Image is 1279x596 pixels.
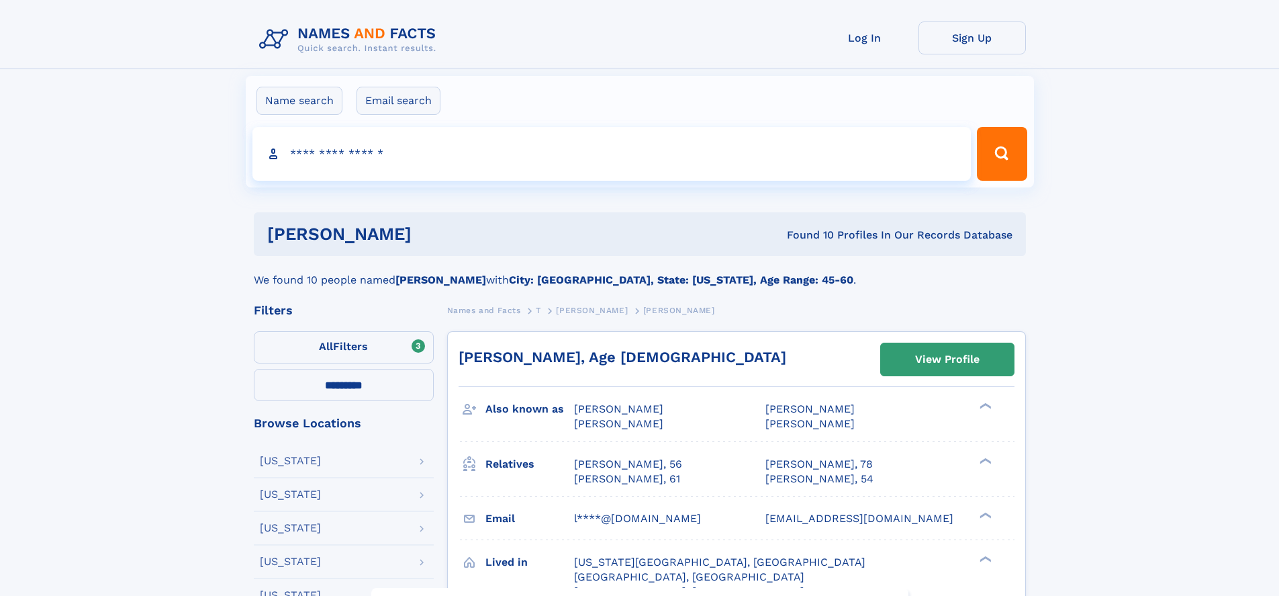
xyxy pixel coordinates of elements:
[765,512,953,525] span: [EMAIL_ADDRESS][DOMAIN_NAME]
[459,349,786,366] a: [PERSON_NAME], Age [DEMOGRAPHIC_DATA]
[447,302,521,318] a: Names and Facts
[254,304,434,316] div: Filters
[976,511,992,519] div: ❯
[485,398,574,421] h3: Also known as
[765,402,855,415] span: [PERSON_NAME]
[574,472,680,486] a: [PERSON_NAME], 61
[357,87,440,115] label: Email search
[643,306,715,315] span: [PERSON_NAME]
[485,551,574,574] h3: Lived in
[574,417,663,430] span: [PERSON_NAME]
[574,556,865,568] span: [US_STATE][GEOGRAPHIC_DATA], [GEOGRAPHIC_DATA]
[536,302,541,318] a: T
[881,343,1014,376] a: View Profile
[260,489,321,500] div: [US_STATE]
[765,472,873,486] a: [PERSON_NAME], 54
[256,87,342,115] label: Name search
[509,273,853,286] b: City: [GEOGRAPHIC_DATA], State: [US_STATE], Age Range: 45-60
[260,556,321,567] div: [US_STATE]
[811,22,918,54] a: Log In
[556,306,628,315] span: [PERSON_NAME]
[976,554,992,563] div: ❯
[395,273,486,286] b: [PERSON_NAME]
[319,340,333,353] span: All
[254,256,1026,288] div: We found 10 people named with .
[485,453,574,476] h3: Relatives
[765,457,873,472] a: [PERSON_NAME], 78
[556,302,628,318] a: [PERSON_NAME]
[574,570,804,583] span: [GEOGRAPHIC_DATA], [GEOGRAPHIC_DATA]
[918,22,1026,54] a: Sign Up
[599,228,1012,243] div: Found 10 Profiles In Our Records Database
[574,457,682,472] a: [PERSON_NAME], 56
[485,507,574,530] h3: Email
[254,331,434,364] label: Filters
[254,417,434,429] div: Browse Locations
[574,402,663,415] span: [PERSON_NAME]
[267,226,600,243] h1: [PERSON_NAME]
[977,127,1027,181] button: Search Button
[260,523,321,534] div: [US_STATE]
[976,402,992,411] div: ❯
[765,417,855,430] span: [PERSON_NAME]
[915,344,980,375] div: View Profile
[260,456,321,466] div: [US_STATE]
[976,456,992,465] div: ❯
[536,306,541,315] span: T
[252,127,972,181] input: search input
[254,22,447,58] img: Logo Names and Facts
